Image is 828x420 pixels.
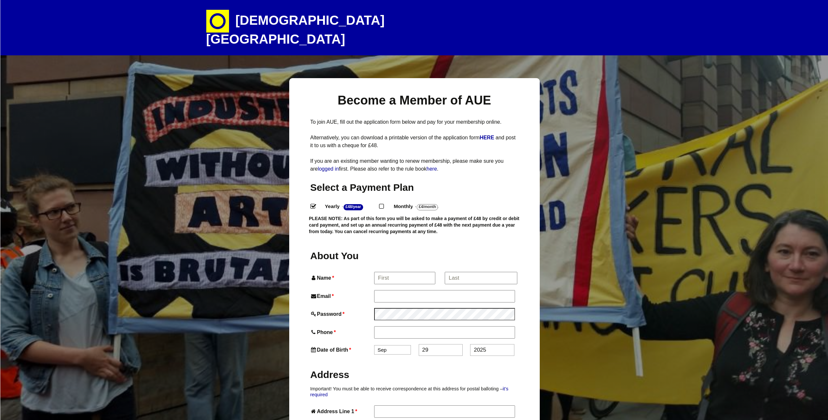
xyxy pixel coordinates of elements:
[427,166,437,172] a: here
[310,134,519,149] p: Alternatively, you can download a printable version of the application form and post it to us wit...
[310,386,509,397] a: it’s required
[445,272,517,284] input: Last
[310,292,373,301] label: Email
[310,157,519,173] p: If you are an existing member wanting to renew membership, please make sure you are first. Please...
[388,202,454,211] label: Monthly - .
[310,345,373,354] label: Date of Birth
[310,368,519,381] h2: Address
[310,273,373,282] label: Name
[206,10,229,33] img: circle-e1448293145835.png
[417,204,438,210] strong: £4/Month
[344,204,363,210] strong: £48/Year
[318,166,339,172] a: logged in
[310,310,373,318] label: Password
[480,135,495,140] a: HERE
[310,249,373,262] h2: About You
[319,202,379,211] label: Yearly - .
[310,328,373,337] label: Phone
[310,386,519,398] p: Important! You must be able to receive correspondence at this address for postal balloting –
[310,407,373,416] label: Address Line 1
[374,272,435,284] input: First
[310,118,519,126] p: To join AUE, fill out the application form below and pay for your membership online.
[310,92,519,108] h1: Become a Member of AUE
[310,182,414,193] span: Select a Payment Plan
[480,135,494,140] strong: HERE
